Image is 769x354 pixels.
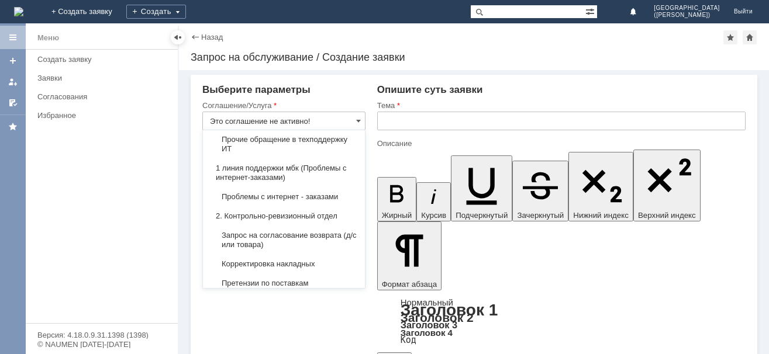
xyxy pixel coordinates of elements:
[37,74,171,82] div: Заявки
[585,5,597,16] span: Расширенный поиск
[210,231,358,249] span: Запрос на согласование возврата (д/с или товара)
[421,211,446,220] span: Курсив
[33,88,175,106] a: Согласования
[210,164,358,182] span: 1 линия поддержки мбк (Проблемы с интернет-заказами)
[633,150,701,221] button: Верхний индекс
[37,341,166,348] div: © NAUMEN [DATE]-[DATE]
[401,301,498,319] a: Заголовок 1
[377,177,417,221] button: Жирный
[4,51,22,70] a: Создать заявку
[4,93,22,112] a: Мои согласования
[573,211,629,220] span: Нижний индекс
[210,211,358,221] span: 2. Контрольно-ревизионный отдел
[171,30,185,44] div: Скрыть меню
[126,5,186,19] div: Создать
[37,31,59,45] div: Меню
[401,335,416,345] a: Код
[512,161,568,221] button: Зачеркнутый
[4,72,22,91] a: Мои заявки
[382,280,437,289] span: Формат абзаца
[382,211,412,220] span: Жирный
[210,192,358,202] span: Проблемы с интернет - заказами
[401,320,457,330] a: Заголовок 3
[568,152,633,221] button: Нижний индекс
[14,7,23,16] img: logo
[201,33,223,41] a: Назад
[33,69,175,87] a: Заявки
[517,211,564,220] span: Зачеркнутый
[377,84,483,95] span: Опишите суть заявки
[210,279,358,288] span: Претензии по поставкам
[210,259,358,269] span: Корректировка накладных
[743,30,757,44] div: Сделать домашней страницей
[33,50,175,68] a: Создать заявку
[202,84,311,95] span: Выберите параметры
[401,297,453,307] a: Нормальный
[416,182,451,221] button: Курсив
[210,135,358,154] span: Прочие обращение в техподдержку ИТ
[456,211,508,220] span: Подчеркнутый
[37,92,171,101] div: Согласования
[37,331,166,339] div: Версия: 4.18.0.9.31.1398 (1398)
[377,140,743,147] div: Описание
[654,5,720,12] span: [GEOGRAPHIC_DATA]
[202,102,363,109] div: Соглашение/Услуга
[37,111,158,120] div: Избранное
[14,7,23,16] a: Перейти на домашнюю страницу
[638,211,696,220] span: Верхний индекс
[377,299,746,344] div: Формат абзаца
[401,311,474,324] a: Заголовок 2
[37,55,171,64] div: Создать заявку
[654,12,720,19] span: ([PERSON_NAME])
[191,51,757,63] div: Запрос на обслуживание / Создание заявки
[723,30,737,44] div: Добавить в избранное
[401,328,453,338] a: Заголовок 4
[377,221,442,290] button: Формат абзаца
[451,155,512,221] button: Подчеркнутый
[377,102,743,109] div: Тема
